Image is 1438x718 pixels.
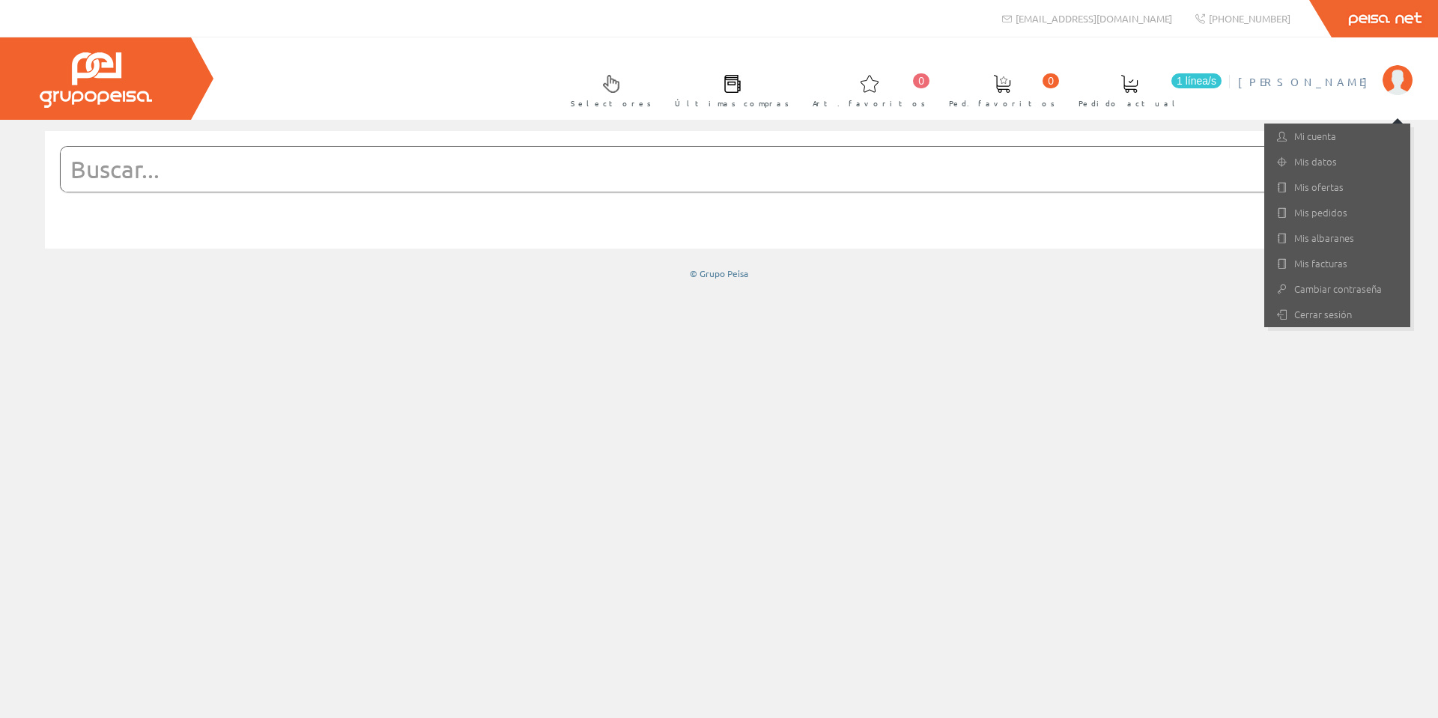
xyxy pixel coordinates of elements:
[1264,302,1410,327] a: Cerrar sesión
[571,96,652,111] span: Selectores
[1016,12,1172,25] span: [EMAIL_ADDRESS][DOMAIN_NAME]
[1043,73,1059,88] span: 0
[45,267,1393,280] div: © Grupo Peisa
[913,73,929,88] span: 0
[1264,124,1410,149] a: Mi cuenta
[1264,149,1410,174] a: Mis datos
[1264,225,1410,251] a: Mis albaranes
[1171,73,1222,88] span: 1 línea/s
[660,62,797,117] a: Últimas compras
[813,96,926,111] span: Art. favoritos
[949,96,1055,111] span: Ped. favoritos
[1264,200,1410,225] a: Mis pedidos
[1264,251,1410,276] a: Mis facturas
[1078,96,1180,111] span: Pedido actual
[1264,276,1410,302] a: Cambiar contraseña
[1264,174,1410,200] a: Mis ofertas
[1238,74,1375,89] span: [PERSON_NAME]
[556,62,659,117] a: Selectores
[1209,12,1290,25] span: [PHONE_NUMBER]
[40,52,152,108] img: Grupo Peisa
[1064,62,1225,117] a: 1 línea/s Pedido actual
[61,147,1341,192] input: Buscar...
[675,96,789,111] span: Últimas compras
[1238,62,1413,76] a: [PERSON_NAME]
